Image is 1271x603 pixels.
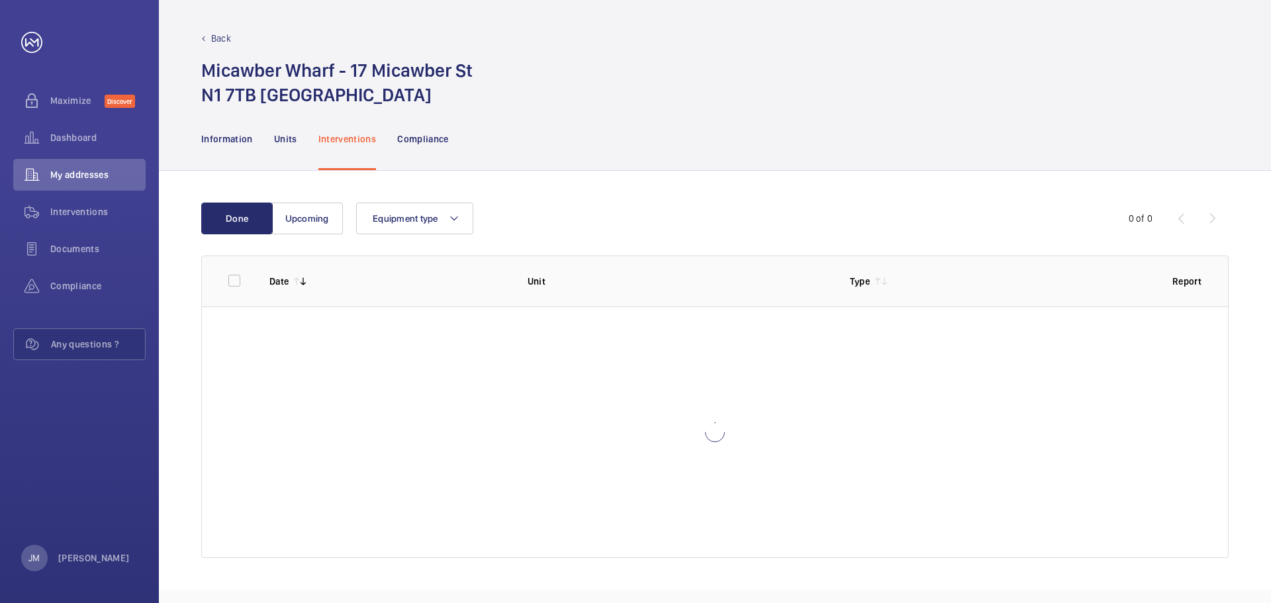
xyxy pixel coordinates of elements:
p: Unit [528,275,829,288]
span: My addresses [50,168,146,181]
span: Compliance [50,279,146,293]
p: Information [201,132,253,146]
h1: Micawber Wharf - 17 Micawber St N1 7TB [GEOGRAPHIC_DATA] [201,58,473,107]
p: Compliance [397,132,449,146]
p: Interventions [318,132,377,146]
span: Interventions [50,205,146,218]
button: Equipment type [356,203,473,234]
span: Maximize [50,94,105,107]
button: Done [201,203,273,234]
p: Units [274,132,297,146]
p: Back [211,32,231,45]
span: Discover [105,95,135,108]
span: Dashboard [50,131,146,144]
span: Equipment type [373,213,438,224]
span: Documents [50,242,146,255]
p: Type [850,275,870,288]
span: Any questions ? [51,338,145,351]
p: JM [28,551,40,565]
div: 0 of 0 [1129,212,1153,225]
p: Report [1172,275,1201,288]
p: [PERSON_NAME] [58,551,130,565]
p: Date [269,275,289,288]
button: Upcoming [271,203,343,234]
